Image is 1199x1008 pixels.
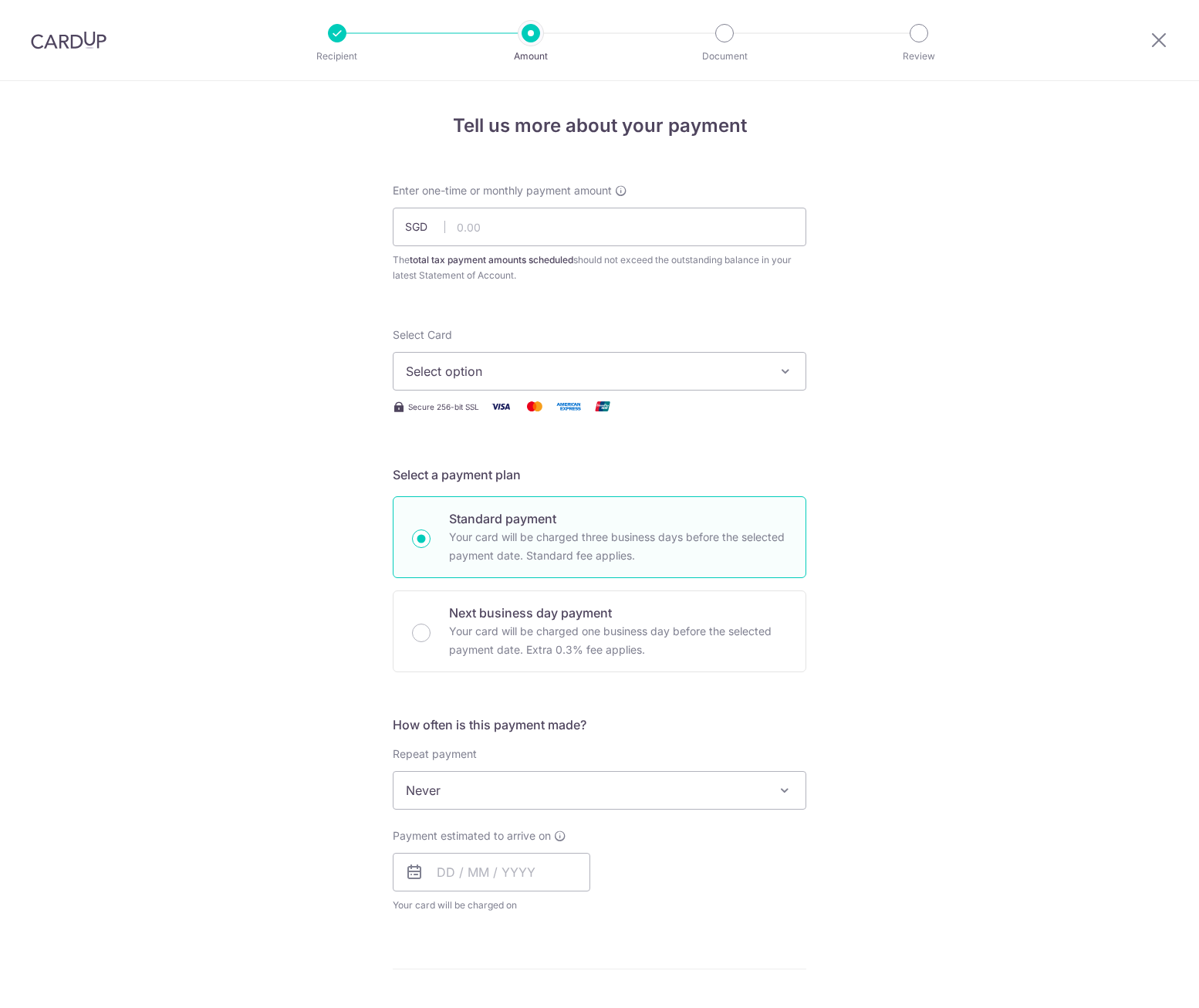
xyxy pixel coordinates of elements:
[408,401,479,413] span: Secure 256-bit SSL
[393,208,806,246] input: 0.00
[405,219,445,235] span: SGD
[393,352,806,391] button: Select option
[31,31,106,49] img: CardUp
[393,772,806,809] span: Never
[410,254,573,266] b: total tax payment amounts scheduled
[449,509,787,528] p: Standard payment
[449,604,787,622] p: Next business day payment
[449,622,787,659] p: Your card will be charged one business day before the selected payment date. Extra 0.3% fee applies.
[393,746,477,762] label: Repeat payment
[280,49,394,64] p: Recipient
[474,49,588,64] p: Amount
[553,397,584,416] img: American Express
[406,362,765,381] span: Select option
[393,328,452,341] span: translation missing: en.payables.payment_networks.credit_card.summary.labels.select_card
[393,853,590,891] input: DD / MM / YYYY
[862,49,976,64] p: Review
[519,397,550,416] img: Mastercard
[393,715,806,734] h5: How often is this payment made?
[393,252,806,283] div: The should not exceed the outstanding balance in your latest Statement of Account.
[393,183,612,198] span: Enter one-time or monthly payment amount
[393,898,590,913] span: Your card will be charged on
[587,397,618,416] img: Union Pay
[449,528,787,565] p: Your card will be charged three business days before the selected payment date. Standard fee appl...
[393,828,551,844] span: Payment estimated to arrive on
[393,112,806,140] h4: Tell us more about your payment
[393,771,806,810] span: Never
[393,465,806,484] h5: Select a payment plan
[485,397,516,416] img: Visa
[667,49,782,64] p: Document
